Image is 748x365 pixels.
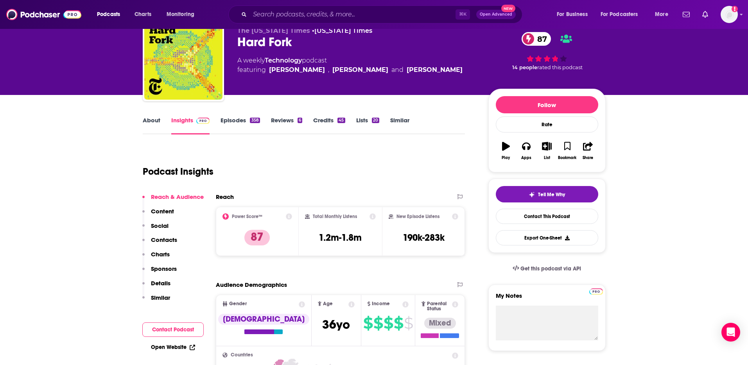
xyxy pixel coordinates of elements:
span: Podcasts [97,9,120,20]
h2: Audience Demographics [216,281,287,288]
span: $ [384,317,393,329]
p: Charts [151,250,170,258]
button: Charts [142,250,170,265]
a: Episodes358 [221,116,260,134]
span: Monitoring [167,9,194,20]
button: Bookmark [557,137,578,165]
span: Countries [231,352,253,358]
button: Open AdvancedNew [476,10,516,19]
span: Income [372,301,390,306]
h2: Power Score™ [232,214,262,219]
span: $ [394,317,403,329]
span: $ [363,317,373,329]
a: Show notifications dropdown [680,8,693,21]
p: Social [151,222,169,229]
span: New [501,5,515,12]
button: open menu [91,8,130,21]
div: A weekly podcast [237,56,463,75]
span: and [391,65,404,75]
button: open menu [551,8,597,21]
a: About [143,116,160,134]
div: Mixed [424,318,456,329]
span: featuring [237,65,463,75]
a: 87 [522,32,551,46]
a: Kara Swisher [269,65,325,75]
div: Play [502,156,510,160]
svg: Add a profile image [732,6,738,12]
input: Search podcasts, credits, & more... [250,8,456,21]
span: Charts [135,9,151,20]
p: Sponsors [151,265,177,272]
a: Lists20 [356,116,379,134]
button: List [536,137,557,165]
span: Parental Status [427,301,451,311]
div: Apps [521,156,531,160]
div: [PERSON_NAME] [407,65,463,75]
button: Share [578,137,598,165]
span: Open Advanced [480,13,512,16]
div: Bookmark [558,156,576,160]
h2: Reach [216,193,234,200]
a: Similar [390,116,409,134]
span: For Business [557,9,588,20]
h1: Podcast Insights [143,166,213,177]
div: 20 [372,118,379,123]
img: Podchaser - Follow, Share and Rate Podcasts [6,7,81,22]
a: Charts [129,8,156,21]
span: 87 [529,32,551,46]
div: 87 14 peoplerated this podcast [488,27,606,75]
a: Credits45 [313,116,345,134]
a: Kevin Roose [332,65,388,75]
label: My Notes [496,292,598,306]
span: 14 people [512,64,537,70]
div: 358 [250,118,260,123]
span: Logged in as cmand-c [721,6,738,23]
div: [DEMOGRAPHIC_DATA] [218,314,309,325]
span: Get this podcast via API [520,265,581,272]
img: User Profile [721,6,738,23]
a: Show notifications dropdown [699,8,711,21]
a: Contact This Podcast [496,209,598,224]
h2: Total Monthly Listens [313,214,357,219]
h2: New Episode Listens [396,214,439,219]
p: Content [151,208,174,215]
p: Reach & Audience [151,193,204,200]
button: Contact Podcast [142,322,204,337]
span: Age [323,301,333,306]
button: open menu [649,8,678,21]
button: Follow [496,96,598,113]
button: open menu [596,8,649,21]
a: Pro website [589,287,603,295]
span: , [328,65,329,75]
img: tell me why sparkle [529,191,535,198]
div: Open Intercom Messenger [721,323,740,342]
span: Tell Me Why [538,191,565,198]
div: 45 [337,118,345,123]
a: Open Website [151,344,195,351]
img: Podchaser Pro [196,118,210,124]
span: Gender [229,301,247,306]
button: Contacts [142,236,177,250]
p: 87 [244,230,270,245]
span: $ [404,317,413,329]
a: Get this podcast via API [506,259,588,278]
button: Similar [142,294,170,308]
img: Hard Fork [144,21,222,100]
div: Rate [496,116,598,132]
span: The [US_STATE] Times [237,27,310,34]
a: [US_STATE] Times [314,27,372,34]
span: • [312,27,372,34]
button: Reach & Audience [142,193,204,208]
p: Details [151,279,170,287]
button: Content [142,208,174,222]
a: Reviews6 [271,116,302,134]
span: $ [373,317,383,329]
button: Sponsors [142,265,177,279]
h3: 1.2m-1.8m [319,232,362,243]
span: rated this podcast [537,64,583,70]
span: 36 yo [322,317,350,332]
span: More [655,9,668,20]
button: Show profile menu [721,6,738,23]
